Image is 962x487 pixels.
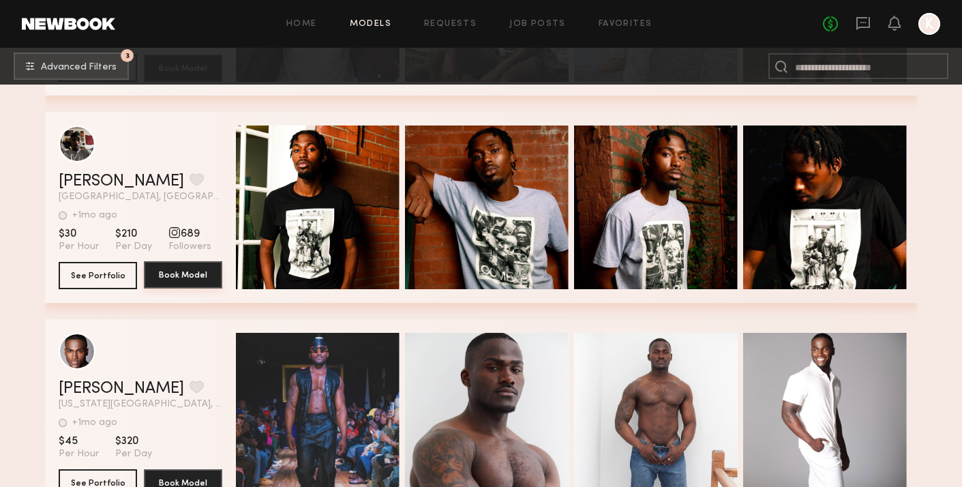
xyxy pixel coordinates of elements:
span: 689 [168,227,211,241]
a: Requests [424,20,477,29]
a: Book Model [144,262,222,289]
span: [GEOGRAPHIC_DATA], [GEOGRAPHIC_DATA] [59,192,222,202]
a: Favorites [599,20,652,29]
span: Advanced Filters [41,63,117,72]
span: 3 [125,53,130,59]
span: Per Hour [59,241,99,253]
span: Per Day [115,448,152,460]
div: +1mo ago [72,418,117,428]
span: Per Day [115,241,152,253]
span: Followers [168,241,211,253]
span: $320 [115,434,152,448]
span: $45 [59,434,99,448]
button: 3Advanced Filters [14,53,129,80]
a: [PERSON_NAME] [59,173,184,190]
span: $30 [59,227,99,241]
div: +1mo ago [72,211,117,220]
span: Per Hour [59,448,99,460]
button: See Portfolio [59,262,137,289]
a: Job Posts [509,20,566,29]
button: Book Model [144,261,222,289]
a: Models [350,20,391,29]
span: [US_STATE][GEOGRAPHIC_DATA], [GEOGRAPHIC_DATA] [59,400,222,409]
a: Home [286,20,317,29]
span: $210 [115,227,152,241]
a: K [918,13,940,35]
a: [PERSON_NAME] [59,381,184,397]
